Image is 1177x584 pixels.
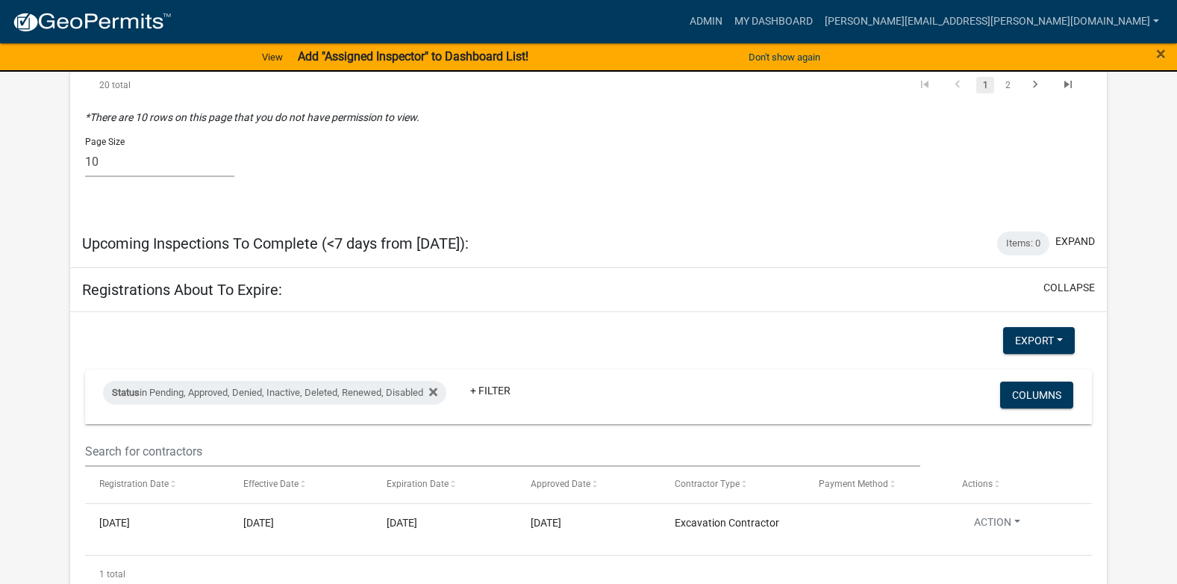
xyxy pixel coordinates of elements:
span: Effective Date [243,479,299,489]
datatable-header-cell: Approved Date [516,467,661,503]
strong: Add "Assigned Inspector" to Dashboard List! [298,49,528,63]
span: 11/26/2024 [243,517,274,529]
span: Expiration Date [387,479,449,489]
a: [PERSON_NAME][EMAIL_ADDRESS][PERSON_NAME][DOMAIN_NAME] [819,7,1165,36]
a: go to last page [1054,77,1082,93]
div: Items: 0 [997,232,1049,255]
span: Status [112,387,140,398]
span: 08/23/2025 [387,517,417,529]
div: in Pending, Approved, Denied, Inactive, Deleted, Renewed, Disabled [103,381,446,405]
li: page 1 [974,72,996,98]
button: Export [1003,327,1075,354]
span: Approved Date [531,479,590,489]
a: Admin [684,7,728,36]
span: 11/26/2024 [531,517,561,529]
a: go to next page [1021,77,1049,93]
a: View [256,45,289,69]
span: Payment Method [819,479,888,489]
span: Registration Date [99,479,169,489]
span: Contractor Type [675,479,740,489]
h5: Registrations About To Expire: [82,281,282,299]
input: Search for contractors [85,436,920,467]
a: 1 [976,77,994,93]
button: Action [962,515,1032,536]
a: go to previous page [943,77,972,93]
a: go to first page [911,77,939,93]
datatable-header-cell: Expiration Date [372,467,516,503]
button: expand [1055,234,1095,249]
datatable-header-cell: Contractor Type [661,467,805,503]
datatable-header-cell: Payment Method [804,467,948,503]
h5: Upcoming Inspections To Complete (<7 days from [DATE]): [82,234,469,252]
button: collapse [1043,280,1095,296]
a: 2 [999,77,1017,93]
button: Don't show again [743,45,826,69]
a: + Filter [458,377,522,404]
datatable-header-cell: Registration Date [85,467,229,503]
button: Close [1156,45,1166,63]
div: 20 total [85,66,284,104]
a: My Dashboard [728,7,819,36]
datatable-header-cell: Actions [948,467,1092,503]
span: 11/26/2024 [99,517,130,529]
span: × [1156,43,1166,64]
datatable-header-cell: Effective Date [229,467,373,503]
li: page 2 [996,72,1019,98]
button: Columns [1000,382,1073,409]
span: Actions [962,479,993,489]
i: *There are 10 rows on this page that you do not have permission to view. [85,111,419,123]
span: Excavation Contractor [675,517,779,529]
